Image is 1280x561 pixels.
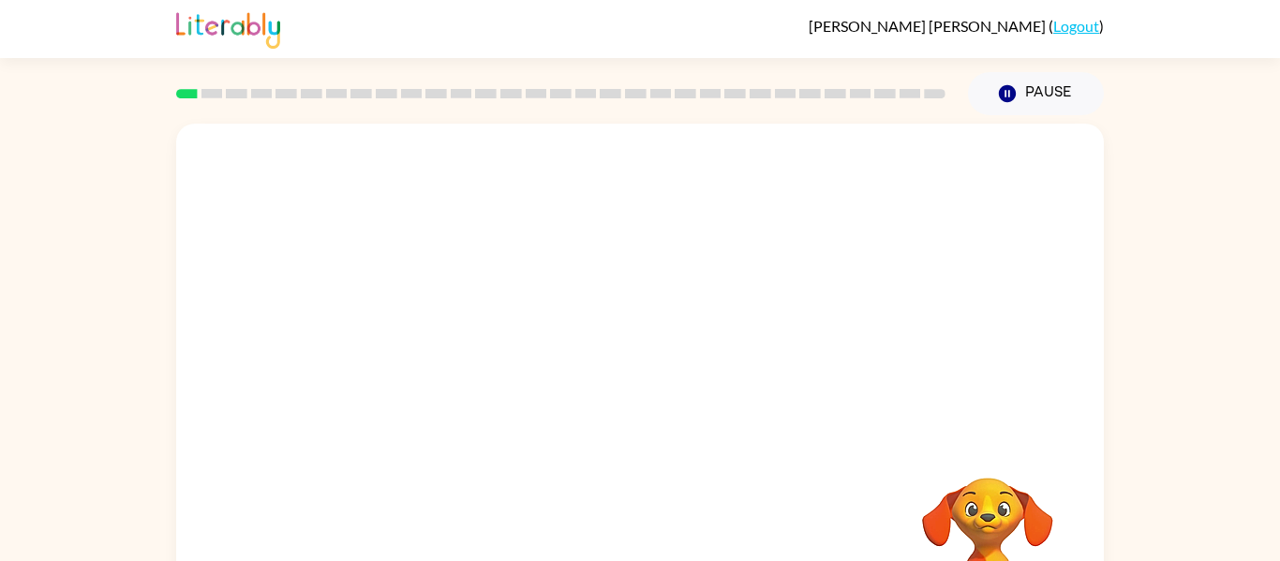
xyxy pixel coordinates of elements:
[176,7,280,49] img: Literably
[809,17,1104,35] div: ( )
[809,17,1049,35] span: [PERSON_NAME] [PERSON_NAME]
[968,72,1104,115] button: Pause
[1053,17,1099,35] a: Logout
